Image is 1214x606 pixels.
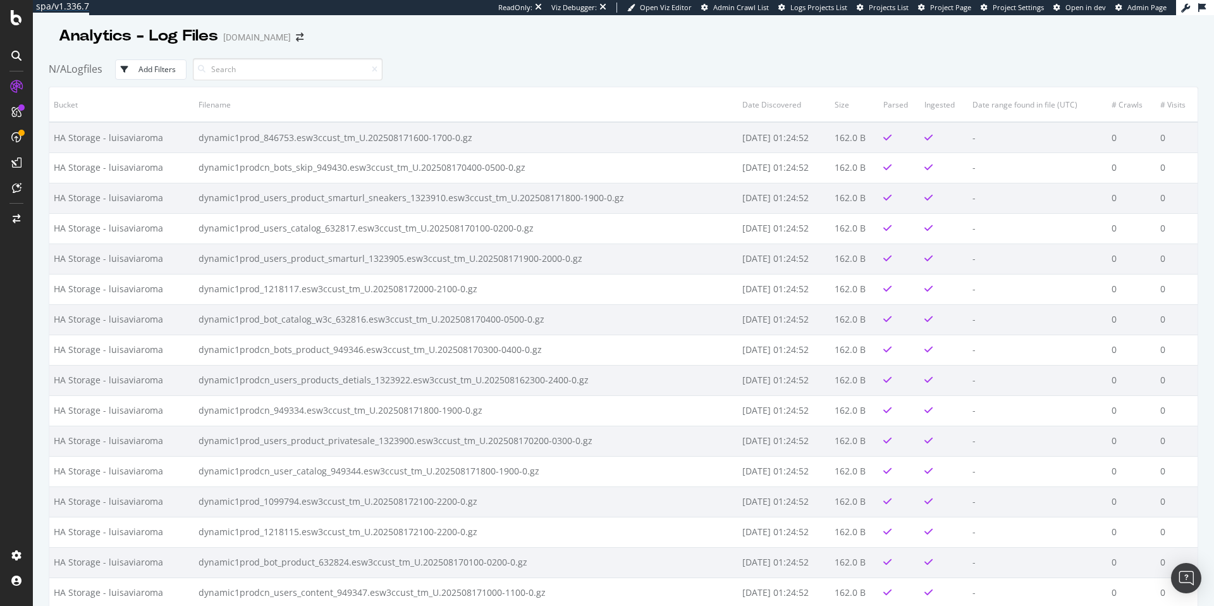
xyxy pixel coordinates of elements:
[738,152,830,183] td: [DATE] 01:24:52
[1107,274,1156,304] td: 0
[738,517,830,547] td: [DATE] 01:24:52
[1115,3,1167,13] a: Admin Page
[640,3,692,12] span: Open Viz Editor
[968,395,1107,426] td: -
[968,335,1107,365] td: -
[701,3,769,13] a: Admin Crawl List
[968,547,1107,578] td: -
[830,486,879,517] td: 162.0 B
[1156,456,1198,486] td: 0
[968,244,1107,274] td: -
[830,304,879,335] td: 162.0 B
[968,486,1107,517] td: -
[1107,547,1156,578] td: 0
[830,335,879,365] td: 162.0 B
[194,183,738,213] td: dynamic1prod_users_product_smarturl_sneakers_1323910.esw3ccust_tm_U.202508171800-1900-0.gz
[1107,152,1156,183] td: 0
[830,395,879,426] td: 162.0 B
[1156,395,1198,426] td: 0
[830,87,879,122] th: Size
[1156,274,1198,304] td: 0
[968,426,1107,456] td: -
[1156,335,1198,365] td: 0
[66,62,102,76] span: Logfiles
[194,395,738,426] td: dynamic1prodcn_949334.esw3ccust_tm_U.202508171800-1900-0.gz
[738,274,830,304] td: [DATE] 01:24:52
[1171,563,1201,593] div: Open Intercom Messenger
[296,33,303,42] div: arrow-right-arrow-left
[968,183,1107,213] td: -
[193,58,383,80] input: Search
[49,426,194,456] td: HA Storage - luisaviaroma
[738,395,830,426] td: [DATE] 01:24:52
[1156,304,1198,335] td: 0
[1107,304,1156,335] td: 0
[738,335,830,365] td: [DATE] 01:24:52
[920,87,968,122] th: Ingested
[194,122,738,152] td: dynamic1prod_846753.esw3ccust_tm_U.202508171600-1700-0.gz
[1107,426,1156,456] td: 0
[49,62,66,76] span: N/A
[857,3,909,13] a: Projects List
[49,365,194,395] td: HA Storage - luisaviaroma
[49,152,194,183] td: HA Storage - luisaviaroma
[49,87,194,122] th: Bucket
[223,31,291,44] div: [DOMAIN_NAME]
[1107,213,1156,244] td: 0
[968,365,1107,395] td: -
[551,3,597,13] div: Viz Debugger:
[918,3,971,13] a: Project Page
[194,365,738,395] td: dynamic1prodcn_users_products_detials_1323922.esw3ccust_tm_U.202508162300-2400-0.gz
[738,304,830,335] td: [DATE] 01:24:52
[49,304,194,335] td: HA Storage - luisaviaroma
[1107,517,1156,547] td: 0
[830,274,879,304] td: 162.0 B
[194,547,738,578] td: dynamic1prod_bot_product_632824.esw3ccust_tm_U.202508170100-0200-0.gz
[968,456,1107,486] td: -
[49,244,194,274] td: HA Storage - luisaviaroma
[1107,122,1156,152] td: 0
[981,3,1044,13] a: Project Settings
[1107,183,1156,213] td: 0
[194,486,738,517] td: dynamic1prod_1099794.esw3ccust_tm_U.202508172100-2200-0.gz
[830,547,879,578] td: 162.0 B
[968,152,1107,183] td: -
[49,274,194,304] td: HA Storage - luisaviaroma
[830,183,879,213] td: 162.0 B
[830,456,879,486] td: 162.0 B
[49,183,194,213] td: HA Storage - luisaviaroma
[194,87,738,122] th: Filename
[49,213,194,244] td: HA Storage - luisaviaroma
[869,3,909,12] span: Projects List
[49,122,194,152] td: HA Storage - luisaviaroma
[930,3,971,12] span: Project Page
[194,274,738,304] td: dynamic1prod_1218117.esw3ccust_tm_U.202508172000-2100-0.gz
[968,87,1107,122] th: Date range found in file (UTC)
[738,183,830,213] td: [DATE] 01:24:52
[713,3,769,12] span: Admin Crawl List
[1156,183,1198,213] td: 0
[830,122,879,152] td: 162.0 B
[49,486,194,517] td: HA Storage - luisaviaroma
[738,122,830,152] td: [DATE] 01:24:52
[738,456,830,486] td: [DATE] 01:24:52
[968,122,1107,152] td: -
[1065,3,1106,12] span: Open in dev
[830,517,879,547] td: 162.0 B
[1156,517,1198,547] td: 0
[738,365,830,395] td: [DATE] 01:24:52
[738,426,830,456] td: [DATE] 01:24:52
[738,547,830,578] td: [DATE] 01:24:52
[194,426,738,456] td: dynamic1prod_users_product_privatesale_1323900.esw3ccust_tm_U.202508170200-0300-0.gz
[738,486,830,517] td: [DATE] 01:24:52
[49,335,194,365] td: HA Storage - luisaviaroma
[968,213,1107,244] td: -
[830,152,879,183] td: 162.0 B
[790,3,847,12] span: Logs Projects List
[49,547,194,578] td: HA Storage - luisaviaroma
[138,64,176,75] div: Add Filters
[1053,3,1106,13] a: Open in dev
[498,3,532,13] div: ReadOnly:
[1156,87,1198,122] th: # Visits
[993,3,1044,12] span: Project Settings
